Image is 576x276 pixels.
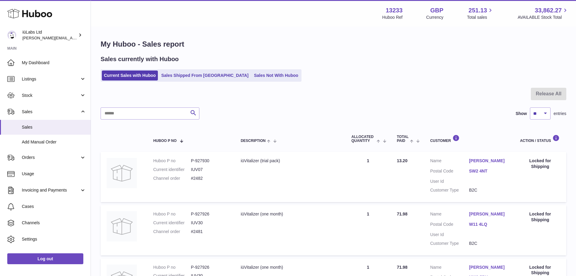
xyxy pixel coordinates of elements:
[22,76,80,82] span: Listings
[191,158,228,164] dd: P-927930
[469,241,508,246] dd: B2C
[191,211,228,217] dd: P-927926
[153,264,191,270] dt: Huboo P no
[153,229,191,235] dt: Channel order
[397,212,408,216] span: 71.98
[535,6,562,15] span: 33,862.27
[159,71,251,80] a: Sales Shipped From [GEOGRAPHIC_DATA]
[191,167,228,172] dd: IUV07
[191,220,228,226] dd: IUV30
[7,31,16,40] img: annunziata@iulabs.co
[22,35,122,40] span: [PERSON_NAME][EMAIL_ADDRESS][DOMAIN_NAME]
[345,152,391,202] td: 1
[430,264,469,272] dt: Name
[22,171,86,177] span: Usage
[22,60,86,66] span: My Dashboard
[101,55,179,63] h2: Sales currently with Huboo
[469,211,508,217] a: [PERSON_NAME]
[345,205,391,255] td: 1
[153,158,191,164] dt: Huboo P no
[153,176,191,181] dt: Channel order
[7,253,83,264] a: Log out
[252,71,300,80] a: Sales Not With Huboo
[22,187,80,193] span: Invoicing and Payments
[430,6,443,15] strong: GBP
[101,39,566,49] h1: My Huboo - Sales report
[469,168,508,174] a: SW2 4NT
[397,265,408,270] span: 71.98
[22,204,86,209] span: Cases
[22,220,86,226] span: Channels
[241,158,339,164] div: iüVitalizer (trial pack)
[469,187,508,193] dd: B2C
[430,179,469,184] dt: User Id
[518,15,569,20] span: AVAILABLE Stock Total
[241,211,339,217] div: iüVitalizer (one month)
[107,158,137,188] img: no-photo.jpg
[102,71,158,80] a: Current Sales with Huboo
[191,229,228,235] dd: #2481
[516,111,527,117] label: Show
[153,167,191,172] dt: Current identifier
[386,6,403,15] strong: 13233
[520,264,560,276] div: Locked for Shipping
[469,158,508,164] a: [PERSON_NAME]
[520,135,560,143] div: Action / Status
[153,220,191,226] dt: Current identifier
[22,124,86,130] span: Sales
[469,222,508,227] a: W11 4LQ
[22,109,80,115] span: Sales
[107,211,137,241] img: no-photo.jpg
[430,187,469,193] dt: Customer Type
[153,139,177,143] span: Huboo P no
[22,236,86,242] span: Settings
[520,158,560,169] div: Locked for Shipping
[430,135,508,143] div: Customer
[469,264,508,270] a: [PERSON_NAME]
[22,93,80,98] span: Stock
[397,158,408,163] span: 13.20
[467,6,494,20] a: 251.13 Total sales
[467,15,494,20] span: Total sales
[430,241,469,246] dt: Customer Type
[382,15,403,20] div: Huboo Ref
[430,168,469,176] dt: Postal Code
[554,111,566,117] span: entries
[518,6,569,20] a: 33,862.27 AVAILABLE Stock Total
[22,155,80,160] span: Orders
[22,139,86,145] span: Add Manual Order
[241,139,265,143] span: Description
[153,211,191,217] dt: Huboo P no
[22,29,77,41] div: iüLabs Ltd
[426,15,444,20] div: Currency
[351,135,375,143] span: ALLOCATED Quantity
[430,222,469,229] dt: Postal Code
[520,211,560,223] div: Locked for Shipping
[468,6,487,15] span: 251.13
[191,176,228,181] dd: #2482
[430,211,469,218] dt: Name
[430,158,469,165] dt: Name
[191,264,228,270] dd: P-927926
[397,135,409,143] span: Total paid
[430,232,469,238] dt: User Id
[241,264,339,270] div: iüVitalizer (one month)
